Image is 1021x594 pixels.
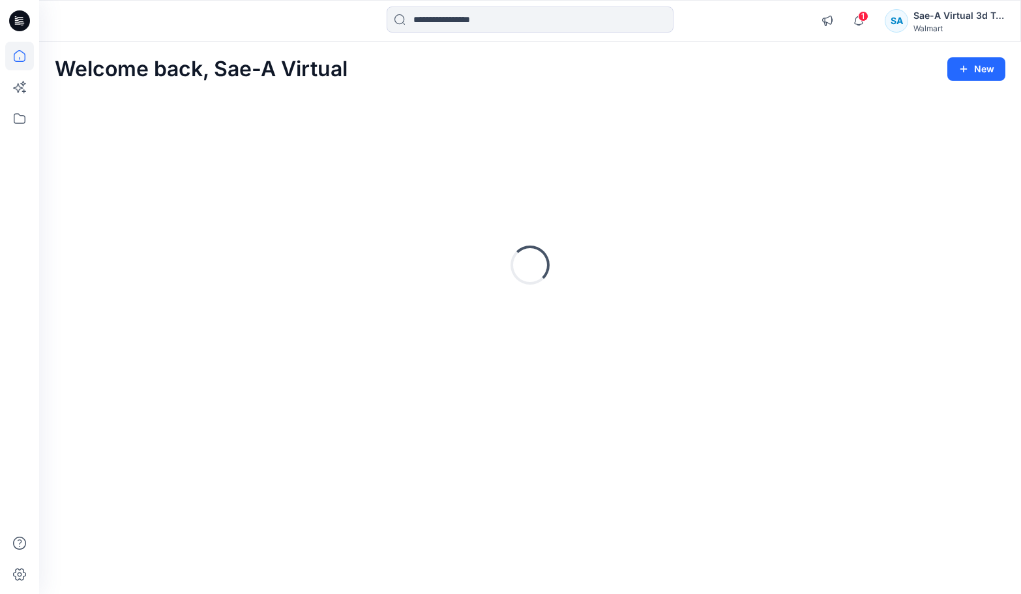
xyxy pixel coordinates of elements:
div: Sae-A Virtual 3d Team [913,8,1005,23]
div: SA [885,9,908,33]
span: 1 [858,11,868,21]
div: Walmart [913,23,1005,33]
button: New [947,57,1005,81]
h2: Welcome back, Sae-A Virtual [55,57,348,81]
